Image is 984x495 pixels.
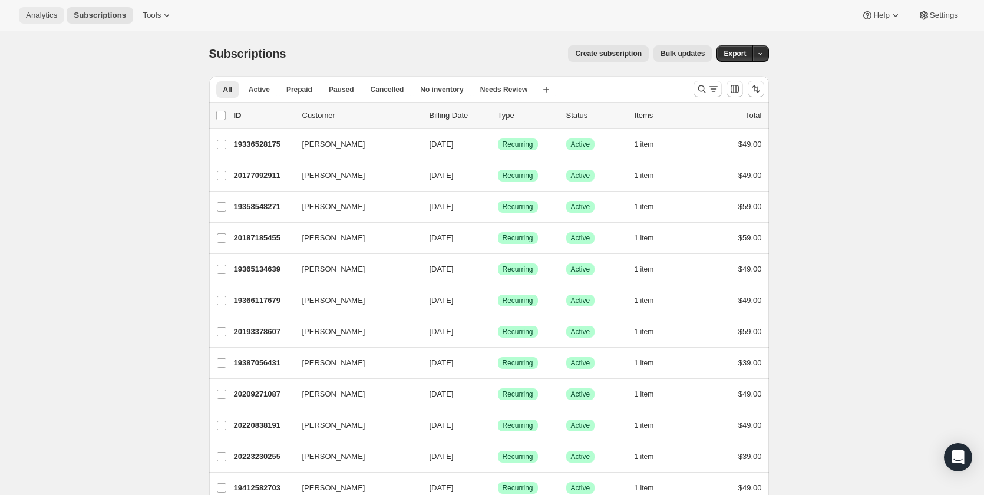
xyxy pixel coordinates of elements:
[503,452,533,461] span: Recurring
[295,322,413,341] button: [PERSON_NAME]
[234,263,293,275] p: 19365134639
[234,170,293,181] p: 20177092911
[295,197,413,216] button: [PERSON_NAME]
[136,7,180,24] button: Tools
[661,49,705,58] span: Bulk updates
[635,390,654,399] span: 1 item
[635,355,667,371] button: 1 item
[371,85,404,94] span: Cancelled
[635,167,667,184] button: 1 item
[302,357,365,369] span: [PERSON_NAME]
[234,326,293,338] p: 20193378607
[234,324,762,340] div: 20193378607[PERSON_NAME][DATE]SuccessRecurringSuccessActive1 item$59.00
[854,7,908,24] button: Help
[738,421,762,430] span: $49.00
[944,443,972,471] div: Open Intercom Messenger
[234,295,293,306] p: 19366117679
[234,110,762,121] div: IDCustomerBilling DateTypeStatusItemsTotal
[635,136,667,153] button: 1 item
[420,85,463,94] span: No inventory
[480,85,528,94] span: Needs Review
[503,140,533,149] span: Recurring
[635,265,654,274] span: 1 item
[295,354,413,372] button: [PERSON_NAME]
[74,11,126,20] span: Subscriptions
[329,85,354,94] span: Paused
[571,296,590,305] span: Active
[295,135,413,154] button: [PERSON_NAME]
[635,483,654,493] span: 1 item
[302,201,365,213] span: [PERSON_NAME]
[503,358,533,368] span: Recurring
[738,265,762,273] span: $49.00
[748,81,764,97] button: Sort the results
[635,171,654,180] span: 1 item
[234,199,762,215] div: 19358548271[PERSON_NAME][DATE]SuccessRecurringSuccessActive1 item$59.00
[26,11,57,20] span: Analytics
[571,171,590,180] span: Active
[738,390,762,398] span: $49.00
[234,448,762,465] div: 20223230255[PERSON_NAME][DATE]SuccessRecurringSuccessActive1 item$39.00
[234,232,293,244] p: 20187185455
[503,265,533,274] span: Recurring
[930,11,958,20] span: Settings
[430,140,454,148] span: [DATE]
[234,482,293,494] p: 19412582703
[568,45,649,62] button: Create subscription
[503,296,533,305] span: Recurring
[234,138,293,150] p: 19336528175
[635,421,654,430] span: 1 item
[234,230,762,246] div: 20187185455[PERSON_NAME][DATE]SuccessRecurringSuccessActive1 item$59.00
[67,7,133,24] button: Subscriptions
[295,385,413,404] button: [PERSON_NAME]
[234,136,762,153] div: 19336528175[PERSON_NAME][DATE]SuccessRecurringSuccessActive1 item$49.00
[738,202,762,211] span: $59.00
[571,265,590,274] span: Active
[635,261,667,278] button: 1 item
[302,451,365,463] span: [PERSON_NAME]
[716,45,753,62] button: Export
[635,358,654,368] span: 1 item
[738,358,762,367] span: $39.00
[635,386,667,402] button: 1 item
[430,327,454,336] span: [DATE]
[234,167,762,184] div: 20177092911[PERSON_NAME][DATE]SuccessRecurringSuccessActive1 item$49.00
[249,85,270,94] span: Active
[738,296,762,305] span: $49.00
[498,110,557,121] div: Type
[738,171,762,180] span: $49.00
[302,263,365,275] span: [PERSON_NAME]
[209,47,286,60] span: Subscriptions
[430,265,454,273] span: [DATE]
[302,326,365,338] span: [PERSON_NAME]
[430,202,454,211] span: [DATE]
[143,11,161,20] span: Tools
[571,327,590,336] span: Active
[503,421,533,430] span: Recurring
[635,199,667,215] button: 1 item
[503,327,533,336] span: Recurring
[234,355,762,371] div: 19387056431[PERSON_NAME][DATE]SuccessRecurringSuccessActive1 item$39.00
[234,451,293,463] p: 20223230255
[635,324,667,340] button: 1 item
[503,390,533,399] span: Recurring
[234,420,293,431] p: 20220838191
[745,110,761,121] p: Total
[571,483,590,493] span: Active
[635,140,654,149] span: 1 item
[727,81,743,97] button: Customize table column order and visibility
[738,327,762,336] span: $59.00
[635,448,667,465] button: 1 item
[503,171,533,180] span: Recurring
[302,110,420,121] p: Customer
[223,85,232,94] span: All
[571,358,590,368] span: Active
[635,292,667,309] button: 1 item
[537,81,556,98] button: Create new view
[694,81,722,97] button: Search and filter results
[302,232,365,244] span: [PERSON_NAME]
[430,233,454,242] span: [DATE]
[571,390,590,399] span: Active
[295,416,413,435] button: [PERSON_NAME]
[234,292,762,309] div: 19366117679[PERSON_NAME][DATE]SuccessRecurringSuccessActive1 item$49.00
